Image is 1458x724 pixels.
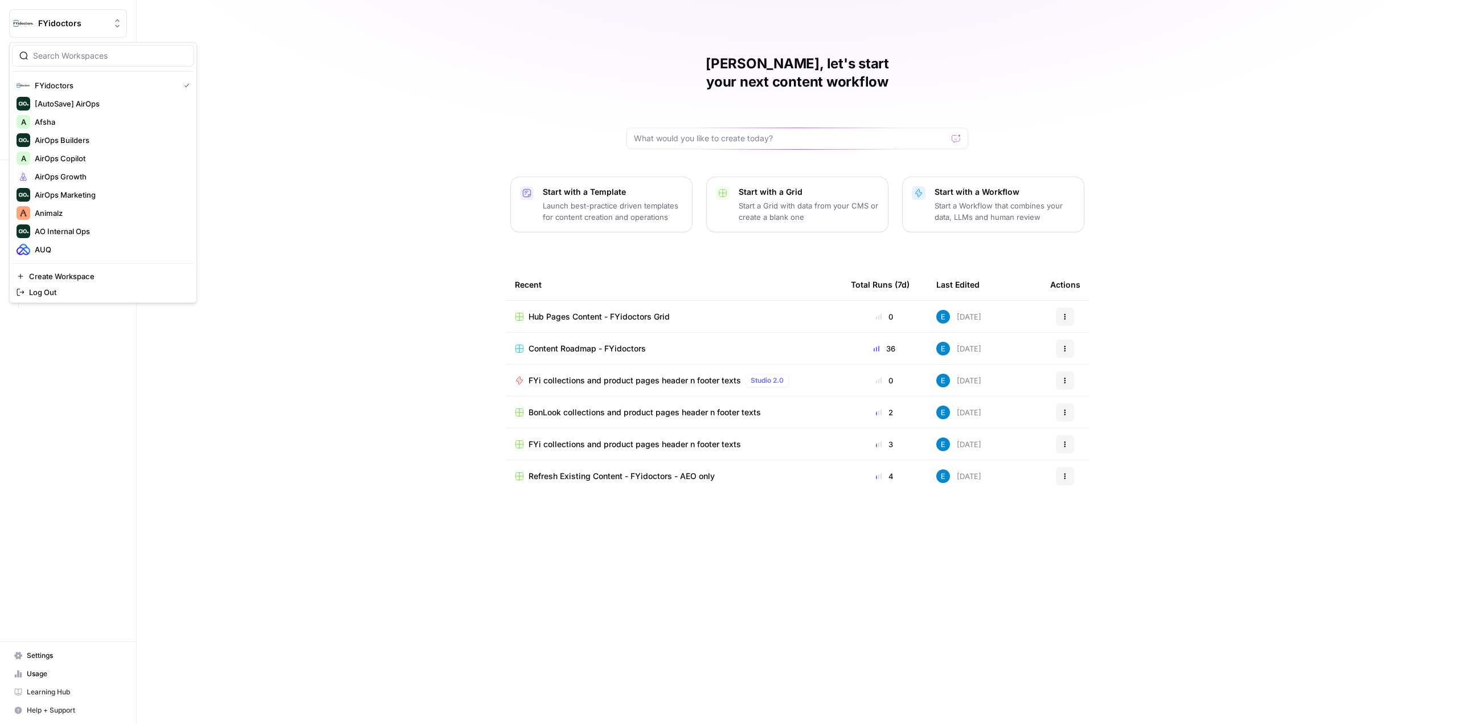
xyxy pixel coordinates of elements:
[12,268,194,284] a: Create Workspace
[33,50,187,62] input: Search Workspaces
[936,406,981,419] div: [DATE]
[17,133,30,147] img: AirOps Builders Logo
[851,311,918,322] div: 0
[35,189,185,201] span: AirOps Marketing
[739,200,879,223] p: Start a Grid with data from your CMS or create a blank one
[936,342,950,355] img: lntvtk5df957tx83savlbk37mrre
[936,310,950,324] img: lntvtk5df957tx83savlbk37mrre
[936,374,950,387] img: lntvtk5df957tx83savlbk37mrre
[634,133,947,144] input: What would you like to create today?
[529,311,670,322] span: Hub Pages Content - FYidoctors Grid
[29,287,185,298] span: Log Out
[35,244,185,255] span: AUQ
[21,116,26,128] span: A
[35,80,175,91] span: FYidoctors
[936,437,981,451] div: [DATE]
[35,171,185,182] span: AirOps Growth
[851,471,918,482] div: 4
[1050,269,1080,300] div: Actions
[515,311,833,322] a: Hub Pages Content - FYidoctors Grid
[529,471,715,482] span: Refresh Existing Content - FYidoctors - AEO only
[626,55,968,91] h1: [PERSON_NAME], let's start your next content workflow
[936,342,981,355] div: [DATE]
[515,439,833,450] a: FYi collections and product pages header n footer texts
[515,471,833,482] a: Refresh Existing Content - FYidoctors - AEO only
[17,188,30,202] img: AirOps Marketing Logo
[35,134,185,146] span: AirOps Builders
[936,406,950,419] img: lntvtk5df957tx83savlbk37mrre
[851,343,918,354] div: 36
[35,153,185,164] span: AirOps Copilot
[27,687,122,697] span: Learning Hub
[515,343,833,354] a: Content Roadmap - FYidoctors
[510,177,693,232] button: Start with a TemplateLaunch best-practice driven templates for content creation and operations
[17,206,30,220] img: Animalz Logo
[936,374,981,387] div: [DATE]
[935,186,1075,198] p: Start with a Workflow
[17,170,30,183] img: AirOps Growth Logo
[529,343,646,354] span: Content Roadmap - FYidoctors
[902,177,1084,232] button: Start with a WorkflowStart a Workflow that combines your data, LLMs and human review
[9,9,127,38] button: Workspace: FYidoctors
[936,469,950,483] img: lntvtk5df957tx83savlbk37mrre
[17,79,30,92] img: FYidoctors Logo
[936,437,950,451] img: lntvtk5df957tx83savlbk37mrre
[9,665,127,683] a: Usage
[13,13,34,34] img: FYidoctors Logo
[9,683,127,701] a: Learning Hub
[515,407,833,418] a: BonLook collections and product pages header n footer texts
[935,200,1075,223] p: Start a Workflow that combines your data, LLMs and human review
[12,284,194,300] a: Log Out
[739,186,879,198] p: Start with a Grid
[17,224,30,238] img: AO Internal Ops Logo
[35,226,185,237] span: AO Internal Ops
[851,269,910,300] div: Total Runs (7d)
[543,200,683,223] p: Launch best-practice driven templates for content creation and operations
[27,669,122,679] span: Usage
[529,407,761,418] span: BonLook collections and product pages header n footer texts
[35,116,185,128] span: Afsha
[38,18,107,29] span: FYidoctors
[21,153,26,164] span: A
[529,439,741,450] span: FYi collections and product pages header n footer texts
[9,701,127,719] button: Help + Support
[27,705,122,715] span: Help + Support
[17,243,30,256] img: AUQ Logo
[936,269,980,300] div: Last Edited
[936,469,981,483] div: [DATE]
[851,375,918,386] div: 0
[9,42,197,303] div: Workspace: FYidoctors
[706,177,888,232] button: Start with a GridStart a Grid with data from your CMS or create a blank one
[851,439,918,450] div: 3
[29,271,185,282] span: Create Workspace
[515,269,833,300] div: Recent
[17,97,30,111] img: [AutoSave] AirOps Logo
[35,207,185,219] span: Animalz
[543,186,683,198] p: Start with a Template
[35,98,185,109] span: [AutoSave] AirOps
[9,647,127,665] a: Settings
[851,407,918,418] div: 2
[529,375,741,386] span: FYi collections and product pages header n footer texts
[936,310,981,324] div: [DATE]
[515,374,833,387] a: FYi collections and product pages header n footer textsStudio 2.0
[27,651,122,661] span: Settings
[751,375,784,386] span: Studio 2.0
